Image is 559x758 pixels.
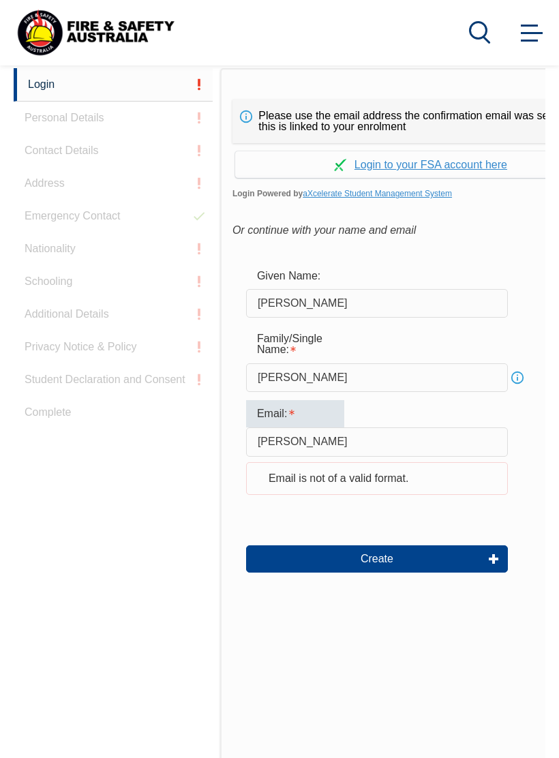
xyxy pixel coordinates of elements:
a: Info [508,368,527,387]
div: Given Name: [246,262,344,288]
button: Create [246,545,508,573]
img: Log in withaxcelerate [334,159,346,171]
a: Login [14,68,213,102]
a: aXcelerate Student Management System [303,189,452,198]
div: Email is not of a valid format. [246,462,508,495]
div: Family/Single Name is required. [246,326,344,363]
div: Email is required. [246,400,344,427]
